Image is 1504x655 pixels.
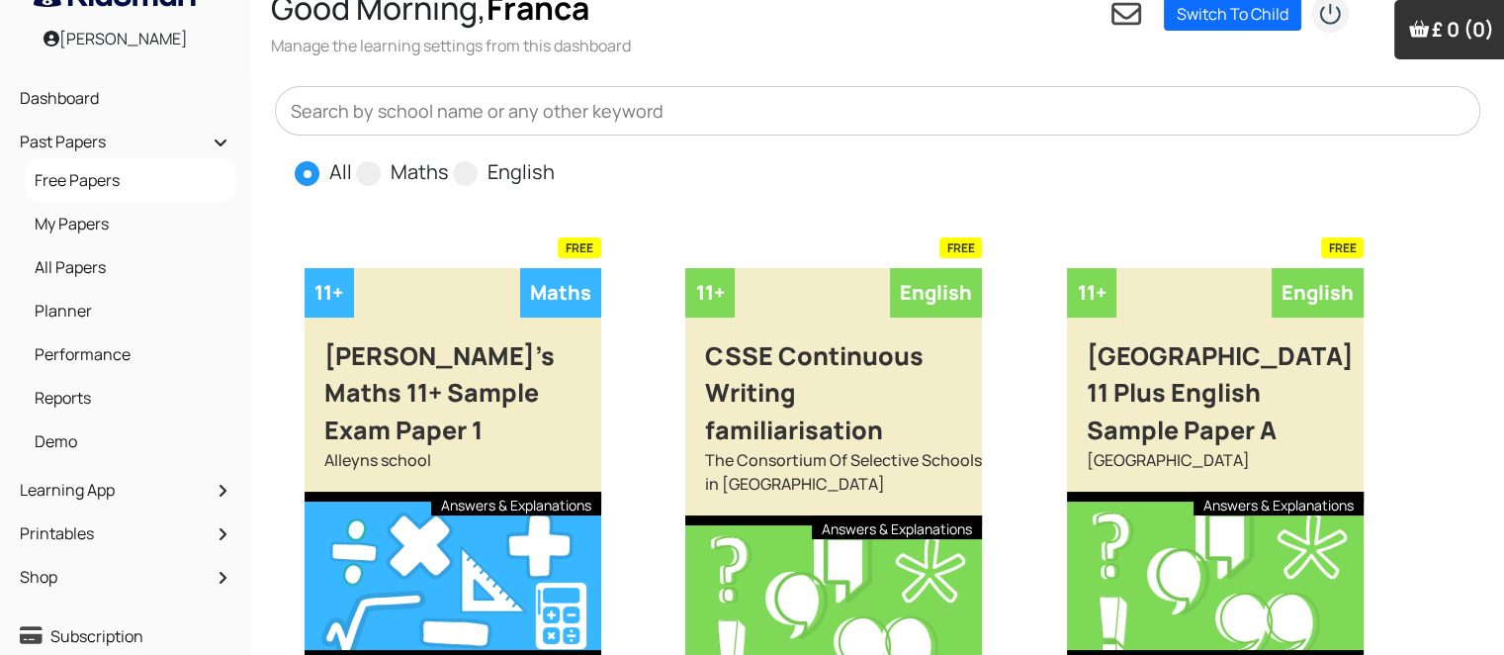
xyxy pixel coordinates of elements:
[30,250,231,284] a: All Papers
[487,157,555,187] label: English
[1432,16,1494,43] span: £ 0 (0)
[30,381,231,415] a: Reports
[391,157,449,187] label: Maths
[939,237,983,257] span: FREE
[812,515,982,539] div: Answers & Explanations
[890,268,982,318] div: English
[1067,318,1364,449] div: [GEOGRAPHIC_DATA] 11 Plus English Sample Paper A
[30,424,231,458] a: Demo
[685,448,982,515] div: The Consortium Of Selective Schools in [GEOGRAPHIC_DATA]
[1272,268,1364,318] div: English
[270,35,630,56] h3: Manage the learning settings from this dashboard
[1321,237,1365,257] span: FREE
[558,237,601,257] span: FREE
[1409,19,1429,39] img: Your items in the shopping basket
[15,81,236,115] a: Dashboard
[15,473,236,507] a: Learning App
[329,157,352,187] label: All
[15,516,236,550] a: Printables
[15,125,236,158] a: Past Papers
[305,318,601,449] div: [PERSON_NAME]'s Maths 11+ Sample Exam Paper 1
[275,86,1481,136] input: Search by school name or any other keyword
[305,268,354,318] div: 11+
[30,163,231,197] a: Free Papers
[30,294,231,327] a: Planner
[685,318,982,449] div: CSSE Continuous Writing familiarisation
[15,619,236,653] a: Subscription
[305,448,601,492] div: Alleyns school
[520,268,601,318] div: Maths
[1194,492,1364,515] div: Answers & Explanations
[1067,448,1364,492] div: [GEOGRAPHIC_DATA]
[15,560,236,594] a: Shop
[30,207,231,240] a: My Papers
[30,337,231,371] a: Performance
[685,268,735,318] div: 11+
[1067,268,1116,318] div: 11+
[431,492,601,515] div: Answers & Explanations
